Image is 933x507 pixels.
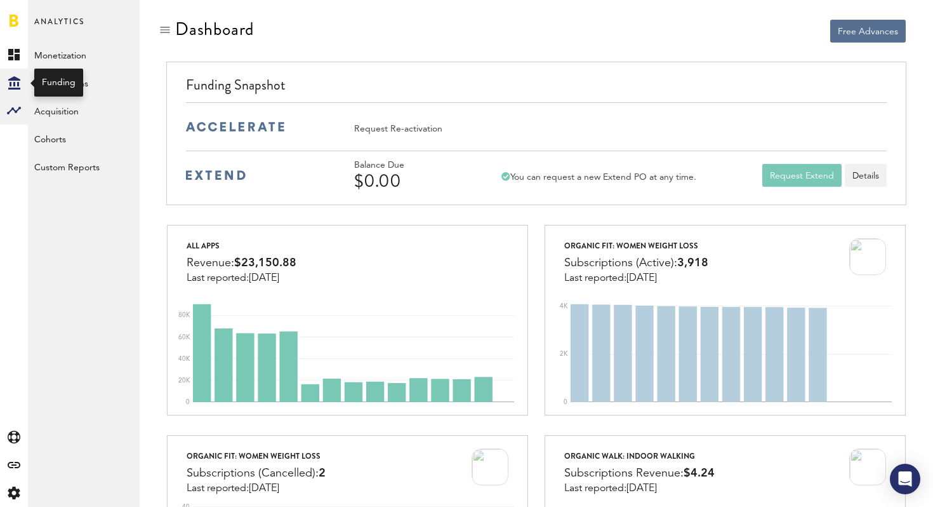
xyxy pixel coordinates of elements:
div: Subscriptions (Active): [564,253,708,273]
a: Monetization [28,41,140,69]
div: Open Intercom Messenger [890,464,920,494]
div: Funding [42,76,76,89]
a: Subscriptions [28,69,140,97]
text: 20K [178,377,190,384]
img: 100x100bb_0nmp3T8.jpg [472,449,508,485]
a: Acquisition [28,97,140,125]
div: Request Re-activation [354,123,442,135]
text: 2K [560,351,568,357]
span: Wsparcie [86,9,138,20]
span: [DATE] [626,483,657,494]
div: Funding Snapshot [186,75,887,102]
span: [DATE] [626,273,657,283]
span: 2 [319,468,326,479]
span: Analytics [34,14,84,41]
div: Last reported: [564,273,708,284]
div: Last reported: [187,483,326,494]
span: [DATE] [249,483,279,494]
div: Last reported: [187,273,296,284]
div: Organic Fit: Women Weight Loss [564,238,708,253]
img: 100x100bb_0nmp3T8.jpg [849,238,886,275]
button: Request Extend [762,164,842,187]
div: You can request a new Extend PO at any time. [501,172,696,183]
text: 40K [178,356,190,362]
img: 100x100bb_fMKj79U.jpg [849,449,886,485]
a: Cohorts [28,125,140,152]
img: accelerate-medium-blue-logo.svg [186,122,284,132]
text: 4K [560,303,568,309]
text: 0 [564,399,567,405]
span: [DATE] [249,273,279,283]
div: Subscriptions (Cancelled): [187,464,326,483]
span: $23,150.88 [234,257,296,269]
span: $4.24 [684,468,715,479]
text: 80K [178,312,190,318]
a: Details [845,164,887,187]
div: Organic Fit: Women Weight Loss [187,449,326,464]
a: Custom Reports [28,152,140,180]
button: Free Advances [830,20,906,43]
text: 0 [186,399,190,405]
div: Subscriptions Revenue: [564,464,715,483]
text: 60K [178,334,190,341]
div: $0.00 [354,171,475,191]
div: Revenue: [187,253,296,273]
div: All apps [187,238,296,253]
span: 3,918 [677,257,708,269]
div: Balance Due [354,160,475,171]
div: Dashboard [175,19,254,39]
div: Last reported: [564,483,715,494]
div: Organic Walk: Indoor Walking [564,449,715,464]
img: extend-medium-blue-logo.svg [186,170,246,180]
